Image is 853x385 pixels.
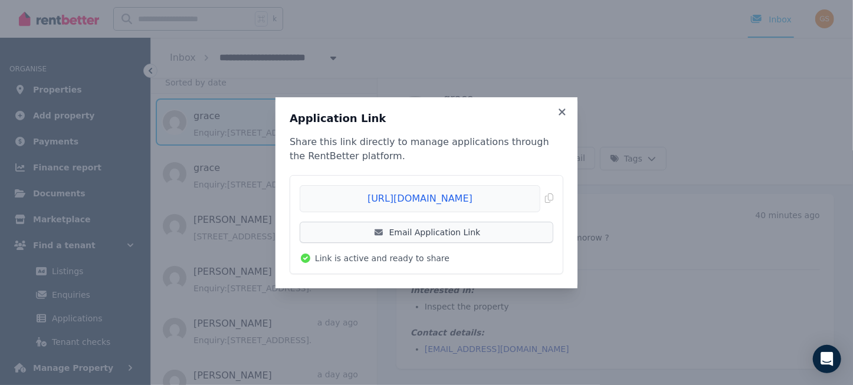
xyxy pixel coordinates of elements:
[300,222,553,243] a: Email Application Link
[290,111,563,126] h3: Application Link
[315,252,450,264] span: Link is active and ready to share
[813,345,841,373] div: Open Intercom Messenger
[290,135,563,163] p: Share this link directly to manage applications through the RentBetter platform.
[300,185,553,212] button: [URL][DOMAIN_NAME]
